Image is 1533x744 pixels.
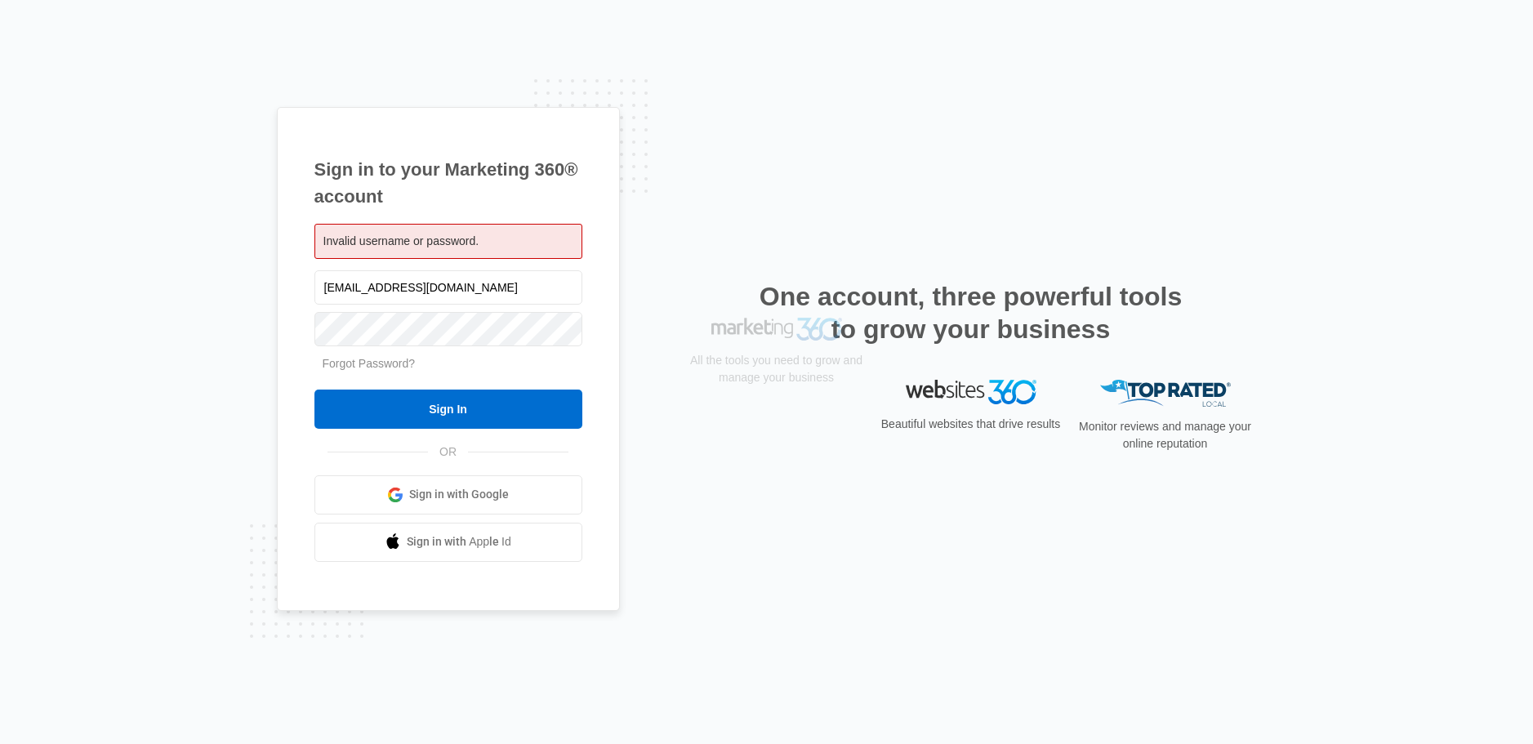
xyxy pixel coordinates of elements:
[323,357,416,370] a: Forgot Password?
[314,156,582,210] h1: Sign in to your Marketing 360® account
[1100,380,1231,407] img: Top Rated Local
[314,390,582,429] input: Sign In
[323,234,479,247] span: Invalid username or password.
[409,486,509,503] span: Sign in with Google
[407,533,511,550] span: Sign in with Apple Id
[428,443,468,461] span: OR
[755,280,1188,345] h2: One account, three powerful tools to grow your business
[314,270,582,305] input: Email
[880,416,1063,433] p: Beautiful websites that drive results
[685,414,868,448] p: All the tools you need to grow and manage your business
[314,523,582,562] a: Sign in with Apple Id
[906,380,1036,403] img: Websites 360
[711,380,842,403] img: Marketing 360
[1074,418,1257,452] p: Monitor reviews and manage your online reputation
[314,475,582,515] a: Sign in with Google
